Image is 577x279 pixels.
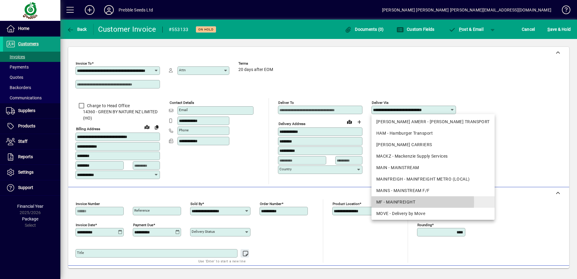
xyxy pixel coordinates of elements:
[520,24,537,35] button: Cancel
[522,24,535,34] span: Cancel
[371,116,495,127] mat-option: GLEN AMERR - GLEN AMER TRANSPORT
[98,24,156,34] div: Customer Invoice
[376,176,490,182] div: MAINFREIGH - MAINFREIGHT METRO (LOCAL)
[190,201,202,206] mat-label: Sold by
[238,67,273,72] span: 20 days after EOM
[179,108,188,112] mat-label: Email
[371,127,495,139] mat-option: HAM - Hamburger Transport
[376,199,490,205] div: MF - MAINFREIGHT
[417,223,432,227] mat-label: Rounding
[18,139,27,144] span: Staff
[192,229,215,234] mat-label: Delivery status
[80,5,99,15] button: Add
[67,27,87,32] span: Back
[279,167,292,171] mat-label: Country
[6,95,42,100] span: Communications
[18,26,29,31] span: Home
[395,24,436,35] button: Custom Fields
[3,134,60,149] a: Staff
[354,117,364,127] button: Choose address
[371,185,495,196] mat-option: MAINS - MAINSTREAM F/F
[3,165,60,180] a: Settings
[445,24,486,35] button: Post & Email
[3,103,60,118] a: Suppliers
[371,208,495,219] mat-option: MOVE - Delivery by Move
[119,5,153,15] div: Prebble Seeds Ltd
[76,61,92,66] mat-label: Invoice To
[6,75,23,80] span: Quotes
[371,219,495,231] mat-option: PBT - PBT
[179,128,189,132] mat-label: Phone
[3,62,60,72] a: Payments
[18,41,39,46] span: Customers
[17,204,43,209] span: Financial Year
[376,153,490,159] div: MACKZ - Mackenzie Supply Services
[3,21,60,36] a: Home
[6,65,29,69] span: Payments
[3,72,60,82] a: Quotes
[18,154,33,159] span: Reports
[260,201,282,206] mat-label: Order number
[99,5,119,15] button: Profile
[546,24,572,35] button: Save & Hold
[376,165,490,171] div: MAIN - MAINSTREAM
[6,54,25,59] span: Invoices
[278,101,294,105] mat-label: Deliver To
[382,5,551,15] div: [PERSON_NAME] [PERSON_NAME] [PERSON_NAME][EMAIL_ADDRESS][DOMAIN_NAME]
[376,119,490,125] div: [PERSON_NAME] AMERR - [PERSON_NAME] TRANSPORT
[133,223,153,227] mat-label: Payment due
[3,119,60,134] a: Products
[76,223,95,227] mat-label: Invoice date
[547,27,550,32] span: S
[198,258,246,265] mat-hint: Use 'Enter' to start a new line
[448,27,483,32] span: ost & Email
[77,251,84,255] mat-label: Title
[142,122,152,132] a: View on map
[376,188,490,194] div: MAINS - MAINSTREAM F/F
[371,162,495,173] mat-option: MAIN - MAINSTREAM
[134,208,150,213] mat-label: Reference
[3,82,60,93] a: Backorders
[152,122,161,132] button: Copy to Delivery address
[557,1,569,21] a: Knowledge Base
[371,196,495,208] mat-option: MF - MAINFREIGHT
[459,27,462,32] span: P
[3,52,60,62] a: Invoices
[3,149,60,165] a: Reports
[397,27,435,32] span: Custom Fields
[371,173,495,185] mat-option: MAINFREIGH - MAINFREIGHT METRO (LOCAL)
[371,150,495,162] mat-option: MACKZ - Mackenzie Supply Services
[376,142,490,148] div: [PERSON_NAME] CARRIERS
[376,210,490,217] div: MOVE - Delivery by Move
[3,93,60,103] a: Communications
[86,103,130,109] label: Charge to Head Office
[60,24,94,35] app-page-header-button: Back
[18,185,33,190] span: Support
[345,27,384,32] span: Documents (0)
[18,170,33,175] span: Settings
[179,68,186,72] mat-label: Attn
[76,201,100,206] mat-label: Invoice number
[371,139,495,150] mat-option: KENN - KENNEDY CARRIERS
[547,24,571,34] span: ave & Hold
[3,180,60,195] a: Support
[22,216,38,221] span: Package
[333,201,359,206] mat-label: Product location
[18,123,35,128] span: Products
[345,117,354,127] a: View on map
[372,101,388,105] mat-label: Deliver via
[238,62,275,66] span: Terms
[376,130,490,136] div: HAM - Hamburger Transport
[198,27,214,31] span: On hold
[18,108,35,113] span: Suppliers
[169,25,189,34] div: #553133
[343,24,385,35] button: Documents (0)
[6,85,31,90] span: Backorders
[65,24,88,35] button: Back
[75,109,160,121] span: 14360 - GREEN BY NATURE NZ LIMITED (HO)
